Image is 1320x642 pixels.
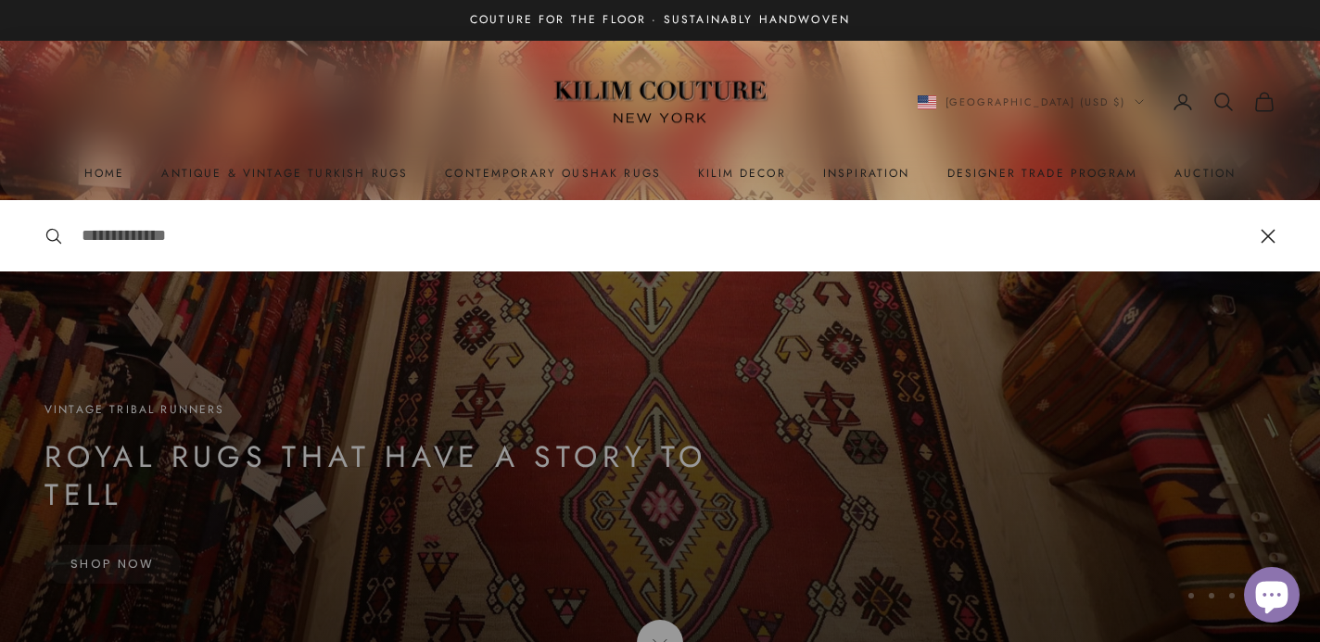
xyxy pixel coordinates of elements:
a: Auction [1174,164,1236,183]
nav: Primary navigation [44,164,1276,183]
img: Logo of Kilim Couture New York [544,58,776,146]
nav: Secondary navigation [918,91,1276,113]
a: Contemporary Oushak Rugs [445,164,661,183]
input: Search [82,222,1242,249]
a: Home [84,164,125,183]
a: Designer Trade Program [947,164,1138,183]
img: United States [918,95,936,109]
span: [GEOGRAPHIC_DATA] (USD $) [946,94,1126,110]
button: Change country or currency [918,94,1145,110]
a: Inspiration [823,164,910,183]
a: Antique & Vintage Turkish Rugs [161,164,408,183]
inbox-online-store-chat: Shopify online store chat [1238,567,1305,627]
p: Couture for the Floor · Sustainably Handwoven [470,11,850,30]
summary: Kilim Decor [698,164,786,183]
